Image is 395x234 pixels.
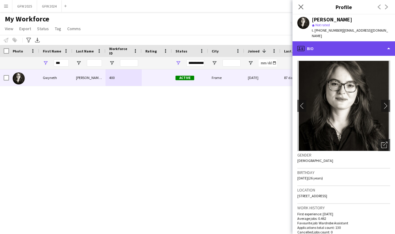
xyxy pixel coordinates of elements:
[292,41,395,56] div: Bio
[223,59,241,67] input: City Filter Input
[259,59,277,67] input: Joined Filter Input
[312,17,352,22] div: [PERSON_NAME]
[109,60,115,66] button: Open Filter Menu
[39,69,72,86] div: Gwyneth
[248,49,260,53] span: Joined
[12,0,37,12] button: GFW 2025
[2,25,16,33] a: View
[297,158,333,163] span: [DEMOGRAPHIC_DATA]
[52,25,64,33] a: Tag
[175,76,194,80] span: Active
[54,59,69,67] input: First Name Filter Input
[145,49,157,53] span: Rating
[17,25,33,33] a: Export
[212,60,217,66] button: Open Filter Menu
[37,26,49,31] span: Status
[106,69,142,86] div: 400
[25,36,32,44] app-action-btn: Advanced filters
[378,139,390,151] div: Open photos pop-in
[297,176,323,180] span: [DATE] (26 years)
[297,225,390,230] p: Applications total count: 130
[120,59,138,67] input: Workforce ID Filter Input
[34,36,41,44] app-action-btn: Export XLSX
[19,26,31,31] span: Export
[109,46,131,55] span: Workforce ID
[208,69,244,86] div: Frome
[72,69,106,86] div: [PERSON_NAME] [PERSON_NAME]
[244,69,280,86] div: [DATE]
[248,60,253,66] button: Open Filter Menu
[76,49,94,53] span: Last Name
[297,216,390,221] p: Average jobs: 0.462
[315,23,330,27] span: Not rated
[13,72,25,84] img: Gwyneth Atkinson Lynch
[35,25,51,33] a: Status
[297,61,390,151] img: Crew avatar or photo
[43,60,48,66] button: Open Filter Menu
[76,60,81,66] button: Open Filter Menu
[87,59,102,67] input: Last Name Filter Input
[55,26,61,31] span: Tag
[297,205,390,210] h3: Work history
[297,221,390,225] p: Favourite job: Wardrobe Assistant
[284,49,298,53] span: Last job
[297,152,390,158] h3: Gender
[280,69,317,86] div: 87 days
[37,0,62,12] button: GFW 2024
[297,212,390,216] p: First experience: [DATE]
[292,3,395,11] h3: Profile
[43,49,61,53] span: First Name
[65,25,83,33] a: Comms
[297,170,390,175] h3: Birthday
[5,26,13,31] span: View
[67,26,81,31] span: Comms
[175,60,181,66] button: Open Filter Menu
[212,49,219,53] span: City
[297,194,327,198] span: [STREET_ADDRESS]
[175,49,187,53] span: Status
[297,187,390,193] h3: Location
[5,14,49,24] span: My Workforce
[13,49,23,53] span: Photo
[312,28,343,33] span: t. [PHONE_NUMBER]
[312,28,388,38] span: | [EMAIL_ADDRESS][DOMAIN_NAME]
